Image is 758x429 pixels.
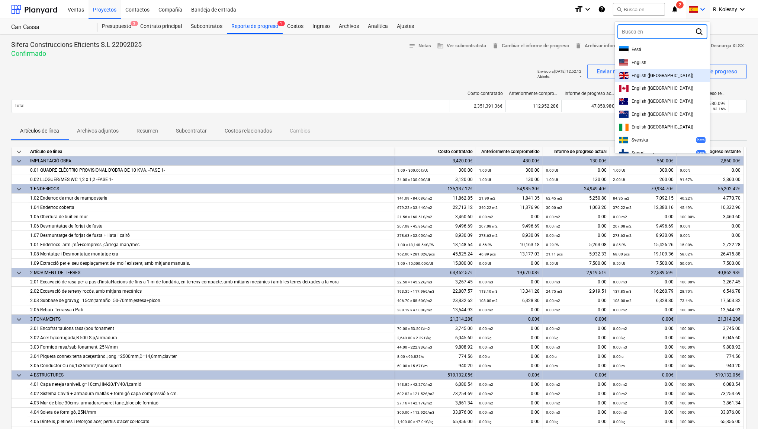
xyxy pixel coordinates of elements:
span: R. Kolesny [713,6,737,12]
span: English ([GEOGRAPHIC_DATA]) [632,112,693,117]
span: English ([GEOGRAPHIC_DATA]) [632,86,693,91]
span: English ([GEOGRAPHIC_DATA]) [632,124,693,130]
span: Eesti [632,47,641,52]
p: beta [697,137,704,142]
p: beta [697,150,704,155]
span: English ([GEOGRAPHIC_DATA]) [632,99,693,104]
iframe: Chat Widget [721,393,758,429]
span: English ([GEOGRAPHIC_DATA]) [632,73,693,78]
span: Suomi [632,150,645,156]
span: English [632,60,646,65]
span: Svenska [632,137,648,143]
i: keyboard_arrow_down [738,5,747,14]
div: Widget de chat [721,393,758,429]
